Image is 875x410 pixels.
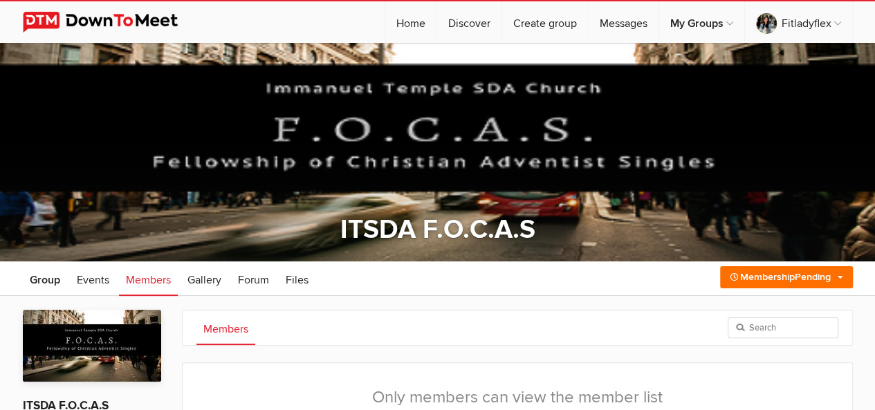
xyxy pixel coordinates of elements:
[279,261,315,296] a: Files
[340,214,535,245] a: ITSDA F.O.C.A.S
[23,12,199,32] img: DownToMeet
[659,1,744,43] a: My Groups
[30,273,60,287] span: Group
[196,310,255,345] a: Members
[589,1,658,43] a: Messages
[728,317,838,338] input: Search
[23,261,67,296] a: Group
[437,1,501,43] a: Discover
[286,273,308,287] span: Files
[502,1,588,43] a: Create group
[187,273,221,287] span: Gallery
[119,261,178,296] a: Members
[126,273,171,287] span: Members
[231,261,276,296] a: Forum
[385,1,436,43] a: Home
[238,273,269,287] span: Forum
[70,261,116,296] a: Events
[740,271,795,283] span: Membership
[181,261,228,296] a: Gallery
[77,273,109,287] span: Events
[720,266,853,288] a: MembershipPending
[745,1,852,43] a: Fitladyflex
[23,310,161,382] img: ITSDA F.O.C.A.S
